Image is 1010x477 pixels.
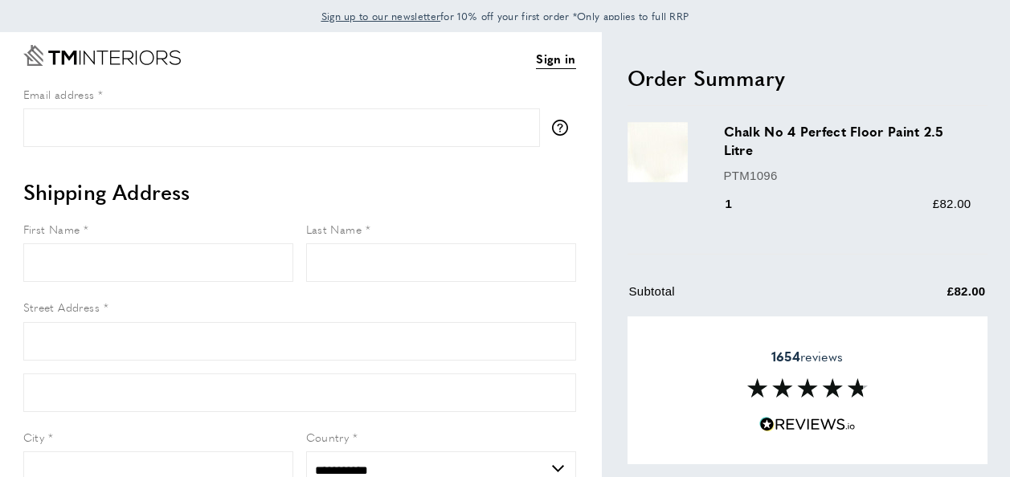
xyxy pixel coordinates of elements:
h2: Shipping Address [23,177,576,206]
span: First Name [23,221,80,237]
a: Sign up to our newsletter [321,8,441,24]
td: £82.00 [859,282,985,313]
td: Subtotal [629,282,858,313]
h3: Chalk No 4 Perfect Floor Paint 2.5 Litre [724,122,971,159]
a: Go to Home page [23,45,181,66]
button: More information [552,120,576,136]
span: Sign up to our newsletter [321,9,441,23]
span: Email address [23,86,95,102]
span: City [23,429,45,445]
span: £82.00 [933,197,971,210]
span: Country [306,429,350,445]
a: Sign in [536,49,575,69]
span: Last Name [306,221,362,237]
h2: Order Summary [628,63,988,92]
img: Reviews section [747,378,868,397]
div: 1 [724,194,755,214]
span: reviews [771,349,843,365]
strong: 1654 [771,347,800,365]
p: PTM1096 [724,166,971,185]
img: Reviews.io 5 stars [759,417,856,432]
img: Chalk No 4 Perfect Floor Paint 2.5 Litre [628,122,688,182]
span: for 10% off your first order *Only applies to full RRP [321,9,689,23]
span: Street Address [23,299,100,315]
